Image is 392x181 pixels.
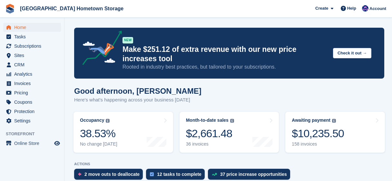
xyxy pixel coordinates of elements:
[6,131,64,137] span: Storefront
[14,23,53,32] span: Home
[362,5,368,12] img: Amy Liposky-Vincent
[212,173,217,176] img: price_increase_opportunities-93ffe204e8149a01c8c9dc8f82e8f89637d9d84a8eef4429ea346261dce0b2c0.svg
[14,139,53,148] span: Online Store
[186,118,229,123] div: Month-to-date sales
[3,70,61,79] a: menu
[292,127,344,140] div: $10,235.50
[3,32,61,41] a: menu
[80,127,117,140] div: 38.53%
[122,45,328,63] p: Make $251.12 of extra revenue with our new price increases tool
[285,112,385,153] a: Awaiting payment $10,235.50 158 invoices
[77,31,122,67] img: price-adjustments-announcement-icon-8257ccfd72463d97f412b2fc003d46551f7dbcb40ab6d574587a9cd5c0d94...
[14,42,53,51] span: Subscriptions
[3,107,61,116] a: menu
[84,172,140,177] div: 2 move outs to deallocate
[122,63,328,71] p: Rooted in industry best practices, but tailored to your subscriptions.
[78,172,81,176] img: move_outs_to_deallocate_icon-f764333ba52eb49d3ac5e1228854f67142a1ed5810a6f6cc68b1a99e826820c5.svg
[180,112,279,153] a: Month-to-date sales $2,661.48 36 invoices
[14,70,53,79] span: Analytics
[14,88,53,97] span: Pricing
[5,4,15,14] img: stora-icon-8386f47178a22dfd0bd8f6a31ec36ba5ce8667c1dd55bd0f319d3a0aa187defe.svg
[186,127,234,140] div: $2,661.48
[347,5,356,12] span: Help
[292,118,330,123] div: Awaiting payment
[14,107,53,116] span: Protection
[333,48,371,59] button: Check it out →
[80,118,104,123] div: Occupancy
[14,32,53,41] span: Tasks
[122,37,133,43] div: NEW
[230,119,234,123] img: icon-info-grey-7440780725fd019a000dd9b08b2336e03edf1995a4989e88bcd33f0948082b44.svg
[157,172,201,177] div: 12 tasks to complete
[369,5,386,12] span: Account
[74,96,201,104] p: Here's what's happening across your business [DATE]
[74,162,384,166] p: ACTIONS
[332,119,336,123] img: icon-info-grey-7440780725fd019a000dd9b08b2336e03edf1995a4989e88bcd33f0948082b44.svg
[150,172,154,176] img: task-75834270c22a3079a89374b754ae025e5fb1db73e45f91037f5363f120a921f8.svg
[292,141,344,147] div: 158 invoices
[14,116,53,125] span: Settings
[3,139,61,148] a: menu
[80,141,117,147] div: No change [DATE]
[186,141,234,147] div: 36 invoices
[14,98,53,107] span: Coupons
[315,5,328,12] span: Create
[74,87,201,95] h1: Good afternoon, [PERSON_NAME]
[3,79,61,88] a: menu
[3,60,61,69] a: menu
[220,172,287,177] div: 37 price increase opportunities
[3,98,61,107] a: menu
[14,51,53,60] span: Sites
[14,79,53,88] span: Invoices
[14,60,53,69] span: CRM
[3,51,61,60] a: menu
[3,42,61,51] a: menu
[106,119,110,123] img: icon-info-grey-7440780725fd019a000dd9b08b2336e03edf1995a4989e88bcd33f0948082b44.svg
[17,3,126,14] a: [GEOGRAPHIC_DATA] Hometown Storage
[73,112,173,153] a: Occupancy 38.53% No change [DATE]
[3,88,61,97] a: menu
[3,116,61,125] a: menu
[3,23,61,32] a: menu
[53,139,61,147] a: Preview store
